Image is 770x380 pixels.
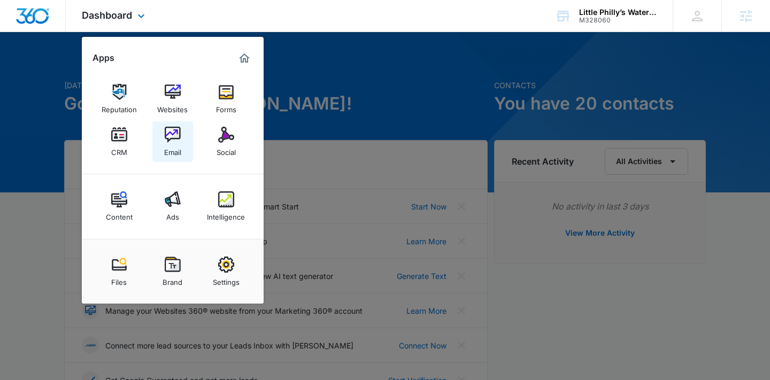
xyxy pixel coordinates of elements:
[99,79,140,119] a: Reputation
[99,251,140,292] a: Files
[152,79,193,119] a: Websites
[164,143,181,157] div: Email
[157,100,188,114] div: Websites
[152,186,193,227] a: Ads
[579,17,657,24] div: account id
[213,273,240,286] div: Settings
[217,143,236,157] div: Social
[99,121,140,162] a: CRM
[206,186,247,227] a: Intelligence
[216,100,236,114] div: Forms
[93,53,114,63] h2: Apps
[206,251,247,292] a: Settings
[166,207,179,221] div: Ads
[152,121,193,162] a: Email
[152,251,193,292] a: Brand
[102,100,137,114] div: Reputation
[579,8,657,17] div: account name
[206,79,247,119] a: Forms
[207,207,245,221] div: Intelligence
[111,143,127,157] div: CRM
[82,10,132,21] span: Dashboard
[206,121,247,162] a: Social
[163,273,182,286] div: Brand
[236,50,253,67] a: Marketing 360® Dashboard
[111,273,127,286] div: Files
[106,207,133,221] div: Content
[99,186,140,227] a: Content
